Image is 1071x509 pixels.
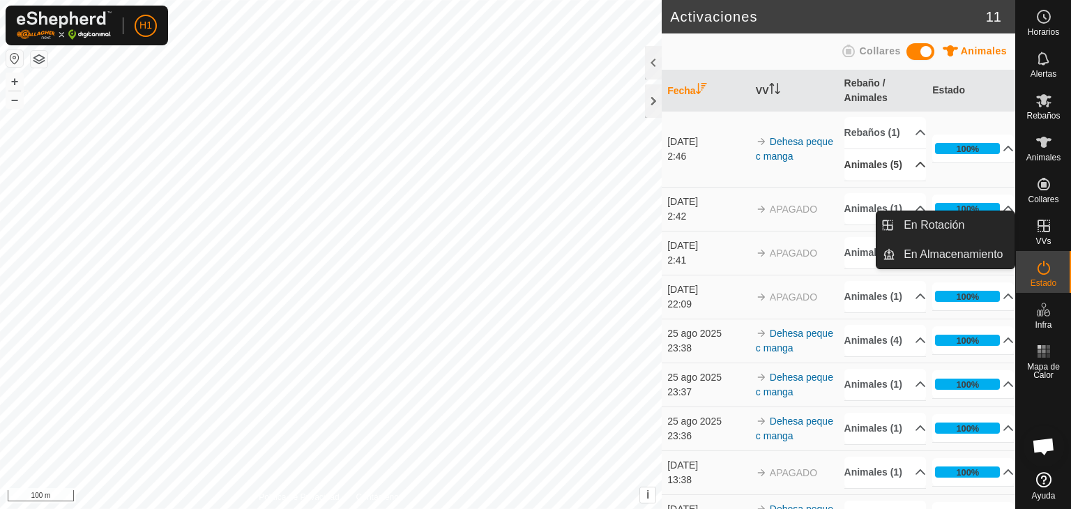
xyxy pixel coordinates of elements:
[876,211,1015,239] li: En Rotación
[259,491,339,503] a: Política de Privacidad
[756,248,767,259] img: arrow
[1035,237,1051,245] span: VVs
[956,422,979,435] div: 100%
[696,85,707,96] p-sorticon: Activar para ordenar
[770,204,817,215] span: APAGADO
[956,378,979,391] div: 100%
[667,238,749,253] div: [DATE]
[667,429,749,443] div: 23:36
[844,325,926,356] p-accordion-header: Animales (4)
[844,457,926,488] p-accordion-header: Animales (1)
[927,70,1015,112] th: Estado
[932,282,1014,310] p-accordion-header: 100%
[756,136,833,162] a: Dehesa peque c manga
[667,195,749,209] div: [DATE]
[935,335,1000,346] div: 100%
[1023,425,1065,467] div: Chat abierto
[1035,321,1051,329] span: Infra
[756,372,833,397] a: Dehesa peque c manga
[667,385,749,400] div: 23:37
[956,290,979,303] div: 100%
[1028,195,1058,204] span: Collares
[31,51,47,68] button: Capas del Mapa
[956,334,979,347] div: 100%
[670,8,986,25] h2: Activaciones
[932,135,1014,162] p-accordion-header: 100%
[667,149,749,164] div: 2:46
[932,195,1014,222] p-accordion-header: 100%
[756,291,767,303] img: arrow
[986,6,1001,27] span: 11
[756,328,767,339] img: arrow
[935,379,1000,390] div: 100%
[956,202,979,215] div: 100%
[844,413,926,444] p-accordion-header: Animales (1)
[844,369,926,400] p-accordion-header: Animales (1)
[667,473,749,487] div: 13:38
[667,282,749,297] div: [DATE]
[756,416,767,427] img: arrow
[756,416,833,441] a: Dehesa peque c manga
[640,487,655,503] button: i
[667,370,749,385] div: 25 ago 2025
[895,211,1015,239] a: En Rotación
[356,491,403,503] a: Contáctenos
[895,241,1015,268] a: En Almacenamiento
[770,467,817,478] span: APAGADO
[935,291,1000,302] div: 100%
[756,467,767,478] img: arrow
[756,372,767,383] img: arrow
[6,50,23,67] button: Restablecer Mapa
[6,91,23,108] button: –
[667,326,749,341] div: 25 ago 2025
[844,281,926,312] p-accordion-header: Animales (1)
[139,18,152,33] span: H1
[961,45,1007,56] span: Animales
[932,458,1014,486] p-accordion-header: 100%
[1031,279,1056,287] span: Estado
[844,193,926,225] p-accordion-header: Animales (1)
[956,466,979,479] div: 100%
[904,217,964,234] span: En Rotación
[646,489,649,501] span: i
[1019,363,1068,379] span: Mapa de Calor
[935,423,1000,434] div: 100%
[935,143,1000,154] div: 100%
[667,135,749,149] div: [DATE]
[904,246,1003,263] span: En Almacenamiento
[932,370,1014,398] p-accordion-header: 100%
[770,248,817,259] span: APAGADO
[1026,112,1060,120] span: Rebaños
[844,149,926,181] p-accordion-header: Animales (5)
[667,209,749,224] div: 2:42
[844,117,926,149] p-accordion-header: Rebaños (1)
[17,11,112,40] img: Logo Gallagher
[667,341,749,356] div: 23:38
[750,70,839,112] th: VV
[932,326,1014,354] p-accordion-header: 100%
[769,85,780,96] p-sorticon: Activar para ordenar
[844,237,926,268] p-accordion-header: Animales (1)
[667,253,749,268] div: 2:41
[1026,153,1061,162] span: Animales
[1031,70,1056,78] span: Alertas
[1028,28,1059,36] span: Horarios
[839,70,927,112] th: Rebaño / Animales
[770,291,817,303] span: APAGADO
[6,73,23,90] button: +
[662,70,750,112] th: Fecha
[756,328,833,354] a: Dehesa peque c manga
[859,45,900,56] span: Collares
[935,203,1000,214] div: 100%
[667,297,749,312] div: 22:09
[756,136,767,147] img: arrow
[1032,492,1056,500] span: Ayuda
[932,414,1014,442] p-accordion-header: 100%
[756,204,767,215] img: arrow
[1016,466,1071,506] a: Ayuda
[667,458,749,473] div: [DATE]
[876,241,1015,268] li: En Almacenamiento
[956,142,979,155] div: 100%
[935,466,1000,478] div: 100%
[667,414,749,429] div: 25 ago 2025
